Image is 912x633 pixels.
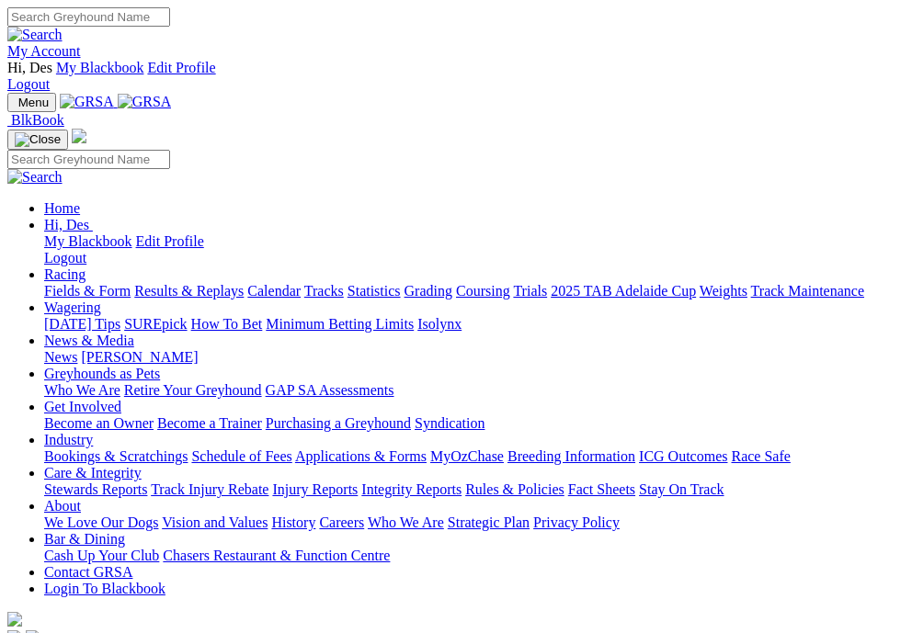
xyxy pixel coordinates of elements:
[368,514,444,530] a: Who We Are
[118,94,172,110] img: GRSA
[44,283,905,300] div: Racing
[44,548,905,564] div: Bar & Dining
[72,129,86,143] img: logo-grsa-white.png
[44,581,165,596] a: Login To Blackbook
[44,514,158,530] a: We Love Our Dogs
[15,132,61,147] img: Close
[348,283,401,299] a: Statistics
[134,283,244,299] a: Results & Replays
[44,382,905,399] div: Greyhounds as Pets
[415,415,484,431] a: Syndication
[44,415,154,431] a: Become an Owner
[44,465,142,480] a: Care & Integrity
[44,233,905,266] div: Hi, Des
[44,200,80,216] a: Home
[44,349,77,365] a: News
[7,7,170,27] input: Search
[430,448,504,464] a: MyOzChase
[751,283,864,299] a: Track Maintenance
[533,514,620,530] a: Privacy Policy
[247,283,301,299] a: Calendar
[456,283,510,299] a: Coursing
[44,415,905,432] div: Get Involved
[7,169,63,186] img: Search
[44,514,905,531] div: About
[417,316,462,332] a: Isolynx
[7,612,22,627] img: logo-grsa-white.png
[295,448,427,464] a: Applications & Forms
[147,60,215,75] a: Edit Profile
[44,498,81,514] a: About
[44,250,86,266] a: Logout
[151,481,268,497] a: Track Injury Rebate
[44,399,121,414] a: Get Involved
[266,415,411,431] a: Purchasing a Greyhound
[319,514,364,530] a: Careers
[124,382,262,398] a: Retire Your Greyhound
[507,448,635,464] a: Breeding Information
[44,300,101,315] a: Wagering
[304,283,344,299] a: Tracks
[11,112,64,128] span: BlkBook
[465,481,564,497] a: Rules & Policies
[271,514,315,530] a: History
[551,283,696,299] a: 2025 TAB Adelaide Cup
[44,548,159,563] a: Cash Up Your Club
[266,382,394,398] a: GAP SA Assessments
[7,112,64,128] a: BlkBook
[191,316,263,332] a: How To Bet
[44,316,120,332] a: [DATE] Tips
[81,349,198,365] a: [PERSON_NAME]
[44,448,905,465] div: Industry
[60,94,114,110] img: GRSA
[44,382,120,398] a: Who We Are
[44,217,89,232] span: Hi, Des
[191,448,291,464] a: Schedule of Fees
[731,448,790,464] a: Race Safe
[639,481,724,497] a: Stay On Track
[163,548,390,563] a: Chasers Restaurant & Function Centre
[44,316,905,333] div: Wagering
[405,283,452,299] a: Grading
[7,60,905,93] div: My Account
[44,217,93,232] a: Hi, Des
[44,564,132,580] a: Contact GRSA
[162,514,268,530] a: Vision and Values
[272,481,358,497] a: Injury Reports
[44,432,93,447] a: Industry
[448,514,530,530] a: Strategic Plan
[568,481,635,497] a: Fact Sheets
[18,96,49,109] span: Menu
[44,481,905,498] div: Care & Integrity
[266,316,414,332] a: Minimum Betting Limits
[7,150,170,169] input: Search
[157,415,262,431] a: Become a Trainer
[44,349,905,366] div: News & Media
[44,531,125,547] a: Bar & Dining
[7,27,63,43] img: Search
[7,130,68,150] button: Toggle navigation
[44,266,85,282] a: Racing
[44,481,147,497] a: Stewards Reports
[44,333,134,348] a: News & Media
[7,93,56,112] button: Toggle navigation
[44,283,131,299] a: Fields & Form
[639,448,727,464] a: ICG Outcomes
[7,76,50,92] a: Logout
[513,283,547,299] a: Trials
[7,43,81,59] a: My Account
[361,481,462,497] a: Integrity Reports
[136,233,204,249] a: Edit Profile
[44,366,160,381] a: Greyhounds as Pets
[44,448,188,464] a: Bookings & Scratchings
[7,60,52,75] span: Hi, Des
[44,233,132,249] a: My Blackbook
[700,283,747,299] a: Weights
[124,316,187,332] a: SUREpick
[56,60,144,75] a: My Blackbook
